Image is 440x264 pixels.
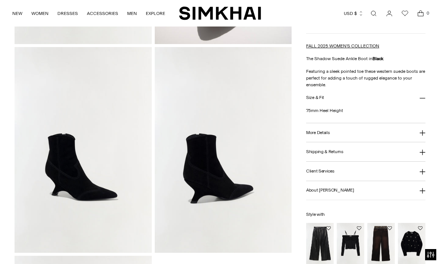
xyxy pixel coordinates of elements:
a: WOMEN [31,5,48,22]
span: 0 [424,10,431,16]
a: MEN [127,5,137,22]
a: Open cart modal [413,6,428,21]
a: Open search modal [366,6,381,21]
h3: About [PERSON_NAME] [306,188,354,193]
a: EXPLORE [146,5,165,22]
a: NEW [12,5,22,22]
button: Add to Wishlist [326,226,331,230]
button: Add to Wishlist [387,226,392,230]
strong: Black [373,56,383,61]
a: SIMKHAI [179,6,261,21]
button: Add to Wishlist [418,226,422,230]
a: DRESSES [57,5,78,22]
h3: Size & Fit [306,95,324,100]
h6: Style with [306,212,425,217]
h3: More Details [306,130,330,135]
button: Size & Fit [306,88,425,107]
h3: Client Services [306,169,334,174]
button: Shipping & Returns [306,142,425,161]
img: Shadow Suede Ankle Boot [155,47,292,253]
a: Go to the account page [382,6,397,21]
p: 75mm Heel Height [306,107,425,114]
a: ACCESSORIES [87,5,118,22]
img: Shadow Suede Ankle Boot [15,47,152,253]
a: Wishlist [397,6,412,21]
button: About [PERSON_NAME] [306,181,425,200]
button: Client Services [306,162,425,181]
h3: Shipping & Returns [306,149,343,154]
button: USD $ [344,5,364,22]
button: More Details [306,123,425,142]
button: Add to Wishlist [357,226,361,230]
a: FALL 2025 WOMEN'S COLLECTION [306,43,379,49]
iframe: Sign Up via Text for Offers [6,236,75,258]
p: Featuring a sleek pointed toe these western suede boots are perfect for adding a touch of rugged ... [306,68,425,88]
p: The Shadow Suede Ankle Boot in [306,55,425,62]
